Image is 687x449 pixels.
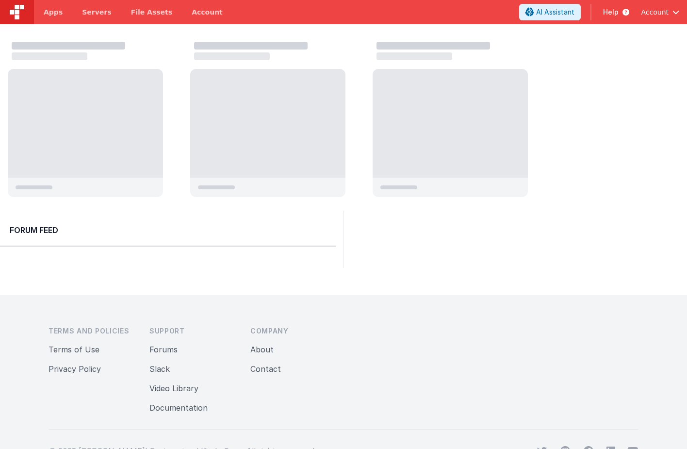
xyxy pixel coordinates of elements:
button: Forums [149,344,178,355]
button: Video Library [149,382,198,394]
button: Account [641,7,679,17]
span: Account [641,7,669,17]
button: Contact [250,363,281,375]
a: About [250,345,274,354]
button: Documentation [149,402,208,414]
span: Servers [82,7,111,17]
button: About [250,344,274,355]
a: Terms of Use [49,345,99,354]
button: AI Assistant [519,4,581,20]
a: Slack [149,364,170,374]
h3: Support [149,326,235,336]
span: AI Assistant [536,7,574,17]
h3: Terms and Policies [49,326,134,336]
span: File Assets [131,7,173,17]
span: Help [603,7,619,17]
button: Slack [149,363,170,375]
a: Privacy Policy [49,364,101,374]
h2: Forum Feed [10,224,326,236]
h3: Company [250,326,336,336]
span: Apps [44,7,63,17]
